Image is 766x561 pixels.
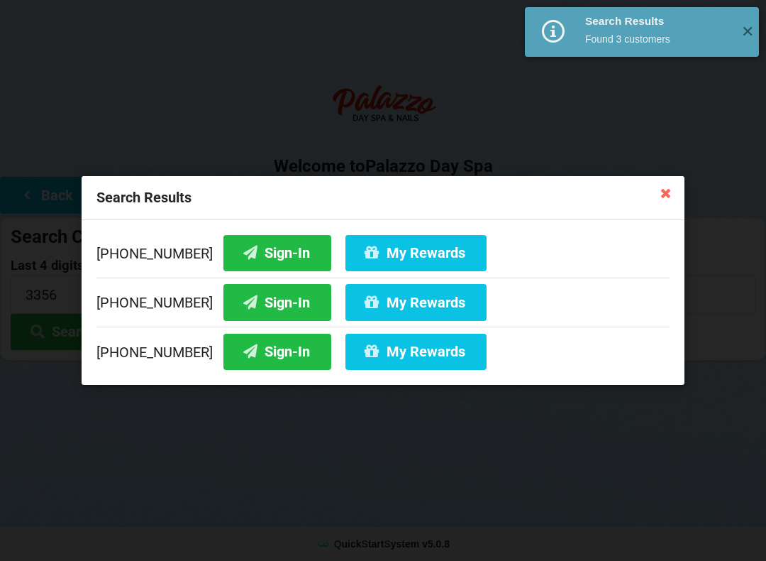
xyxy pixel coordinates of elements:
div: Search Results [585,14,731,28]
button: Sign-In [223,235,331,271]
button: Sign-In [223,334,331,370]
div: Found 3 customers [585,32,731,46]
button: Sign-In [223,284,331,320]
button: My Rewards [345,334,487,370]
button: My Rewards [345,235,487,271]
div: [PHONE_NUMBER] [96,235,670,278]
button: My Rewards [345,284,487,320]
div: [PHONE_NUMBER] [96,327,670,370]
div: Search Results [82,176,684,220]
div: [PHONE_NUMBER] [96,278,670,327]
